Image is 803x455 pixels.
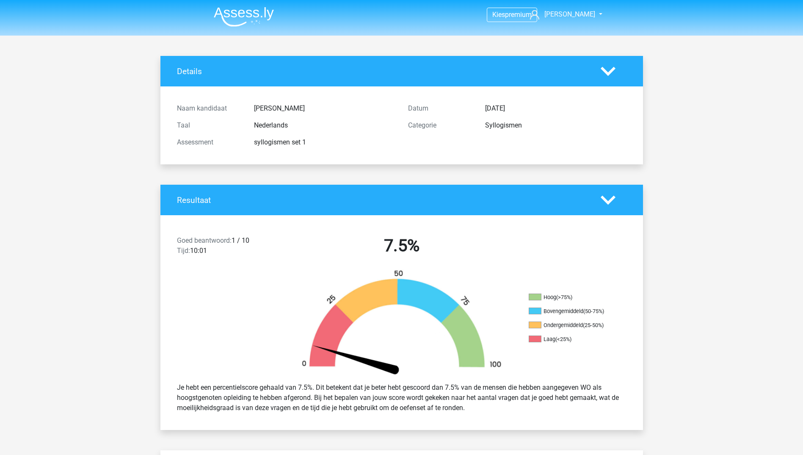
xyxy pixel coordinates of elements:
[556,294,572,300] div: (>75%)
[177,247,190,255] span: Tijd:
[555,336,571,342] div: (<25%)
[171,103,248,114] div: Naam kandidaat
[171,236,286,259] div: 1 / 10 10:01
[214,7,274,27] img: Assessly
[171,120,248,130] div: Taal
[479,120,633,130] div: Syllogismen
[529,322,613,329] li: Ondergemiddeld
[248,137,402,147] div: syllogismen set 1
[248,120,402,130] div: Nederlands
[583,308,604,314] div: (50-75%)
[529,336,613,343] li: Laag
[248,103,402,114] div: [PERSON_NAME]
[402,120,479,130] div: Categorie
[487,9,537,20] a: Kiespremium
[527,9,596,19] a: [PERSON_NAME]
[544,10,595,18] span: [PERSON_NAME]
[492,11,505,19] span: Kies
[177,67,588,76] h4: Details
[529,294,613,301] li: Hoog
[171,379,633,416] div: Je hebt een percentielscore gehaald van 7.5%. Dit betekent dat je beter hebt gescoord dan 7.5% va...
[505,11,532,19] span: premium
[293,236,511,256] h2: 7.5%
[529,308,613,315] li: Bovengemiddeld
[177,195,588,205] h4: Resultaat
[402,103,479,114] div: Datum
[177,236,232,244] span: Goed beantwoord:
[583,322,604,328] div: (25-50%)
[287,269,516,376] img: 8.66b8c27158b8.png
[479,103,633,114] div: [DATE]
[171,137,248,147] div: Assessment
